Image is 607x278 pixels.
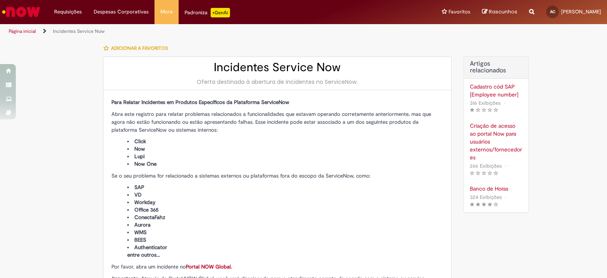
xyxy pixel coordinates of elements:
a: Cadastro cód SAP [Employee number] [470,83,522,98]
span: Para Relatar Incidentes em Produtos Específicos da Plataforma ServiceNow [111,99,289,106]
div: Padroniza [185,8,230,17]
a: Rascunhos [482,8,517,16]
span: • [503,161,508,171]
div: Oferta destinada à abertura de incidentes no ServiceNow. [111,78,443,86]
span: Adicionar a Favoritos [111,45,168,51]
span: SAP [134,184,144,191]
a: Banco de Horas [470,185,522,193]
span: 266 Exibições [470,163,502,169]
a: Incidentes Service Now [53,28,105,34]
a: Criação de acesso ao portal Now para usuários externos/fornecedores [470,122,522,161]
span: Abra este registro para relatar problemas relacionados a funcionalidades que estavam operando cor... [111,111,431,133]
span: • [503,192,508,202]
span: 316 Exibições [470,100,501,106]
span: Authenticator [134,244,167,251]
span: Se o seu problema for relacionado a sistemas externos ou plataformas fora do escopo da ServiceNow... [111,172,371,179]
a: Portal NOW Global. [186,263,232,270]
span: Por favor, abra um incidente no [111,263,232,270]
p: +GenAi [211,8,230,17]
span: Aurora [134,221,151,228]
span: 324 Exibições [470,194,502,200]
span: BEES [134,236,146,243]
span: WMS [134,229,147,236]
span: ConectaFahz [134,214,165,221]
h2: Incidentes Service Now [111,61,443,74]
span: Rascunhos [489,8,517,15]
span: More [160,8,173,16]
ul: Trilhas de página [6,24,399,39]
span: entre outros... [127,252,160,258]
span: Despesas Corporativas [94,8,149,16]
span: Click [134,138,146,145]
span: [PERSON_NAME] [561,8,601,15]
span: VD [134,191,141,198]
a: Página inicial [9,28,36,34]
span: Now [134,146,145,152]
span: Workday [134,199,155,206]
span: Office 365 [134,206,158,213]
span: Requisições [54,8,82,16]
span: Now One [134,161,156,167]
img: ServiceNow [1,4,41,20]
span: Lupi [134,153,145,160]
span: • [502,98,507,108]
button: Adicionar a Favoritos [103,40,172,57]
h3: Artigos relacionados [470,61,522,74]
span: Favoritos [449,8,470,16]
span: AC [550,9,555,14]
